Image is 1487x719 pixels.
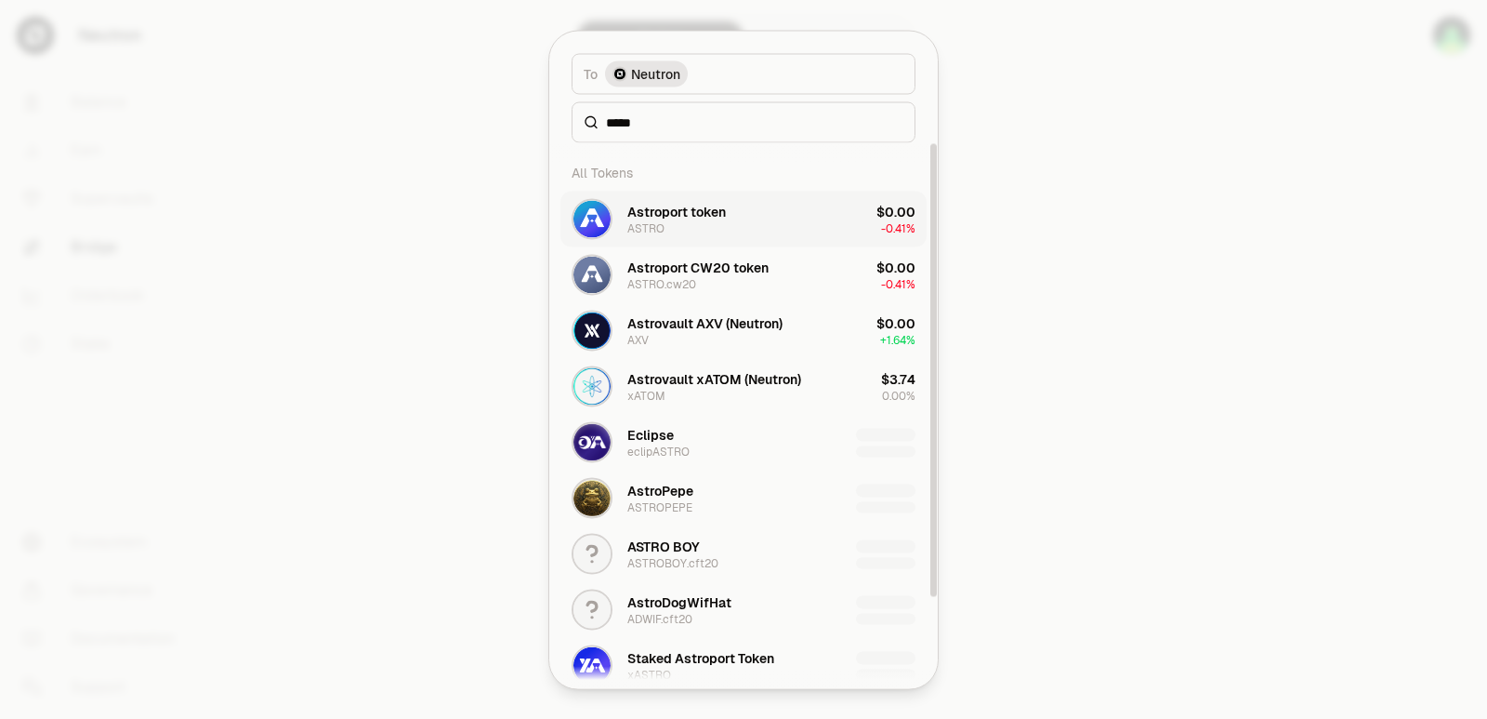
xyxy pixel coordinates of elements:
button: ASTROPEPE LogoAstroPepeASTROPEPE [560,470,927,526]
button: ASTRO LogoAstroport tokenASTRO$0.00-0.41% [560,191,927,246]
div: ASTRO.cw20 [627,276,696,291]
span: -0.41% [881,220,915,235]
button: AXV LogoAstrovault AXV (Neutron)AXV$0.00+1.64% [560,302,927,358]
img: ASTRO Logo [573,200,611,237]
span: Neutron [631,64,680,83]
img: xATOM Logo [573,367,611,405]
button: ASTRO.cw20 LogoAstroport CW20 tokenASTRO.cw20$0.00-0.41% [560,246,927,302]
span: -0.41% [881,276,915,291]
span: To [584,64,598,83]
img: eclipASTRO Logo [573,423,611,460]
div: $0.00 [876,258,915,276]
div: AXV [627,332,649,347]
button: xATOM LogoAstrovault xATOM (Neutron)xATOM$3.740.00% [560,358,927,414]
img: ASTRO.cw20 Logo [573,256,611,293]
div: AstroDogWifHat [627,593,731,611]
div: Astrovault xATOM (Neutron) [627,369,801,388]
div: Staked Astroport Token [627,648,774,667]
div: xATOM [627,388,665,403]
div: $0.00 [876,313,915,332]
button: ToNeutron LogoNeutron [572,53,915,94]
div: Astroport CW20 token [627,258,769,276]
div: $3.74 [881,369,915,388]
img: xASTRO Logo [573,646,611,684]
div: $0.00 [876,202,915,220]
span: + 1.64% [880,332,915,347]
div: ASTROBOY.cft20 [627,555,718,570]
div: AstroPepe [627,481,693,499]
img: AXV Logo [573,312,611,349]
button: xASTRO LogoStaked Astroport TokenxASTRO [560,637,927,693]
div: ASTROPEPE [627,499,692,514]
div: xASTRO [627,667,671,682]
span: 0.00% [882,388,915,403]
div: ADWIF.cft20 [627,611,692,626]
div: ASTRO BOY [627,537,700,555]
button: ASTRO BOYASTROBOY.cft20 [560,526,927,581]
div: Astrovault AXV (Neutron) [627,313,783,332]
div: All Tokens [560,153,927,191]
div: eclipASTRO [627,444,690,459]
button: eclipASTRO LogoEclipseeclipASTRO [560,414,927,470]
img: Neutron Logo [614,68,625,79]
div: Eclipse [627,425,674,444]
img: ASTROPEPE Logo [573,479,611,516]
div: ASTRO [627,220,665,235]
div: Astroport token [627,202,726,220]
button: AstroDogWifHatADWIF.cft20 [560,581,927,637]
